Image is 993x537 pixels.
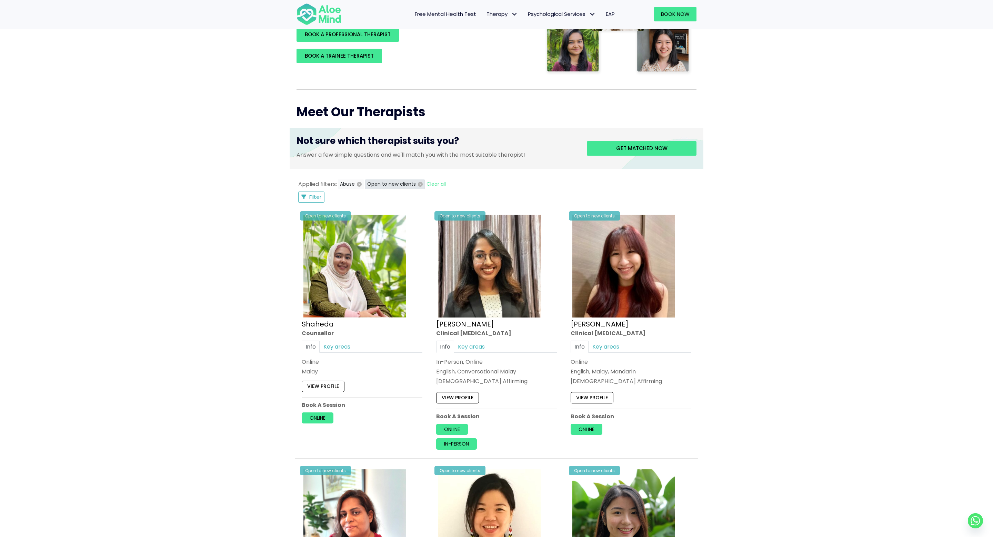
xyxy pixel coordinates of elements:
[302,358,422,366] div: Online
[571,368,691,375] p: English, Malay, Mandarin
[968,513,983,528] a: Whatsapp
[302,368,422,375] p: Malay
[436,341,454,353] a: Info
[320,341,354,353] a: Key areas
[487,10,518,18] span: Therapy
[436,358,557,366] div: In-Person, Online
[523,7,601,21] a: Psychological ServicesPsychological Services: submenu
[601,7,620,21] a: EAP
[298,192,324,203] button: Filter Listings
[338,179,364,189] button: Abuse
[587,141,696,156] a: Get matched now
[587,9,597,19] span: Psychological Services: submenu
[606,10,615,18] span: EAP
[571,392,613,403] a: View profile
[528,10,595,18] span: Psychological Services
[436,424,468,435] a: Online
[297,3,341,26] img: Aloe mind Logo
[303,215,406,318] img: Shaheda Counsellor
[415,10,476,18] span: Free Mental Health Test
[661,10,690,18] span: Book Now
[481,7,523,21] a: TherapyTherapy: submenu
[300,466,351,475] div: Open to new clients
[572,215,675,318] img: Jean-300×300
[569,466,620,475] div: Open to new clients
[569,211,620,221] div: Open to new clients
[297,49,382,63] a: BOOK A TRAINEE THERAPIST
[616,145,668,152] span: Get matched now
[571,319,629,329] a: [PERSON_NAME]
[571,341,589,353] a: Info
[302,412,333,423] a: Online
[436,329,557,337] div: Clinical [MEDICAL_DATA]
[297,27,399,42] a: BOOK A PROFESSIONAL THERAPIST
[434,211,485,221] div: Open to new clients
[302,381,344,392] a: View profile
[654,7,696,21] a: Book Now
[436,368,557,375] p: English, Conversational Malay
[436,412,557,420] p: Book A Session
[302,319,334,329] a: Shaheda
[436,319,494,329] a: [PERSON_NAME]
[298,180,337,188] span: Applied filters:
[436,392,479,403] a: View profile
[309,193,321,201] span: Filter
[426,179,446,189] button: Clear all
[297,151,576,159] p: Answer a few simple questions and we'll match you with the most suitable therapist!
[365,179,425,189] button: Open to new clients
[571,358,691,366] div: Online
[297,103,425,121] span: Meet Our Therapists
[300,211,351,221] div: Open to new clients
[302,329,422,337] div: Counsellor
[589,341,623,353] a: Key areas
[571,412,691,420] p: Book A Session
[571,378,691,385] div: [DEMOGRAPHIC_DATA] Affirming
[436,439,477,450] a: In-person
[434,466,485,475] div: Open to new clients
[302,401,422,409] p: Book A Session
[305,52,374,59] span: BOOK A TRAINEE THERAPIST
[571,424,602,435] a: Online
[509,9,519,19] span: Therapy: submenu
[454,341,489,353] a: Key areas
[410,7,481,21] a: Free Mental Health Test
[302,341,320,353] a: Info
[436,378,557,385] div: [DEMOGRAPHIC_DATA] Affirming
[297,135,576,150] h3: Not sure which therapist suits you?
[350,7,620,21] nav: Menu
[438,215,541,318] img: croped-Anita_Profile-photo-300×300
[571,329,691,337] div: Clinical [MEDICAL_DATA]
[305,31,391,38] span: BOOK A PROFESSIONAL THERAPIST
